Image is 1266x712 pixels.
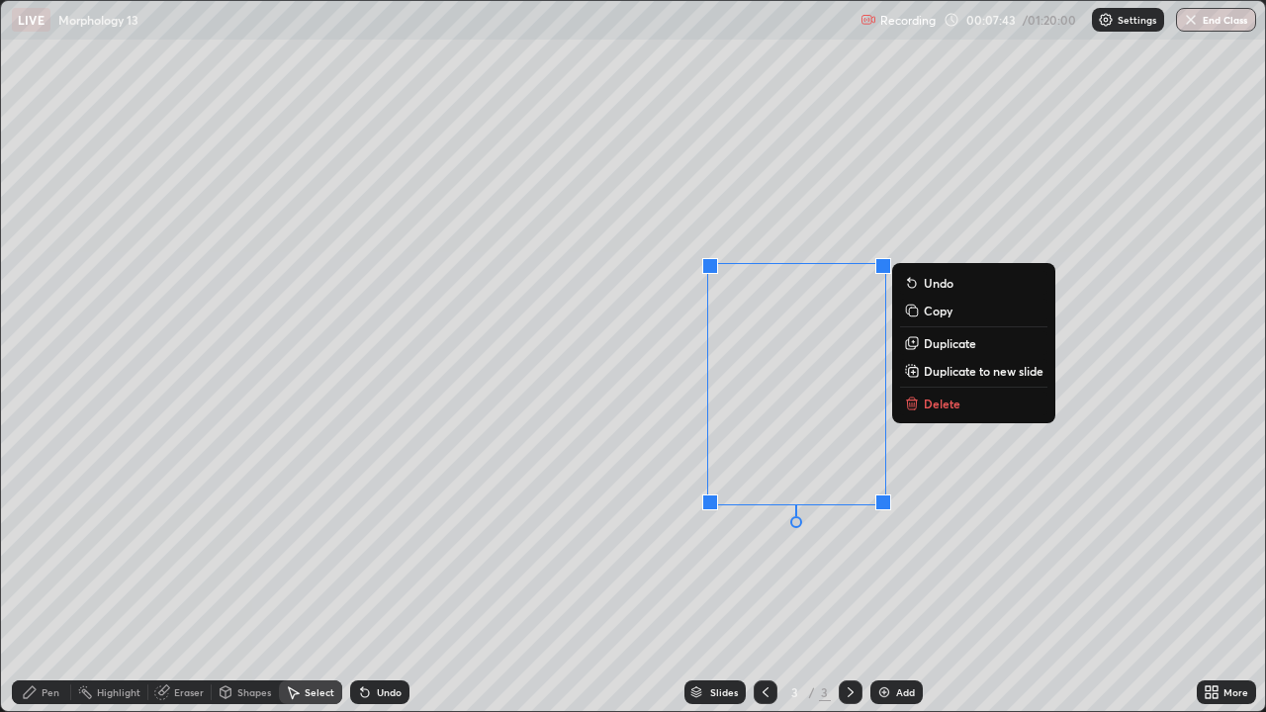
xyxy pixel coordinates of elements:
[1223,687,1248,697] div: More
[1118,15,1156,25] p: Settings
[880,13,936,28] p: Recording
[174,687,204,697] div: Eraser
[860,12,876,28] img: recording.375f2c34.svg
[876,684,892,700] img: add-slide-button
[900,271,1047,295] button: Undo
[900,299,1047,322] button: Copy
[237,687,271,697] div: Shapes
[809,686,815,698] div: /
[97,687,140,697] div: Highlight
[924,363,1043,379] p: Duplicate to new slide
[924,335,976,351] p: Duplicate
[900,392,1047,415] button: Delete
[18,12,45,28] p: LIVE
[1176,8,1256,32] button: End Class
[785,686,805,698] div: 3
[924,396,960,411] p: Delete
[58,12,138,28] p: Morphology 13
[1183,12,1199,28] img: end-class-cross
[896,687,915,697] div: Add
[900,359,1047,383] button: Duplicate to new slide
[42,687,59,697] div: Pen
[377,687,402,697] div: Undo
[900,331,1047,355] button: Duplicate
[1098,12,1114,28] img: class-settings-icons
[924,303,952,318] p: Copy
[305,687,334,697] div: Select
[710,687,738,697] div: Slides
[924,275,953,291] p: Undo
[819,683,831,701] div: 3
